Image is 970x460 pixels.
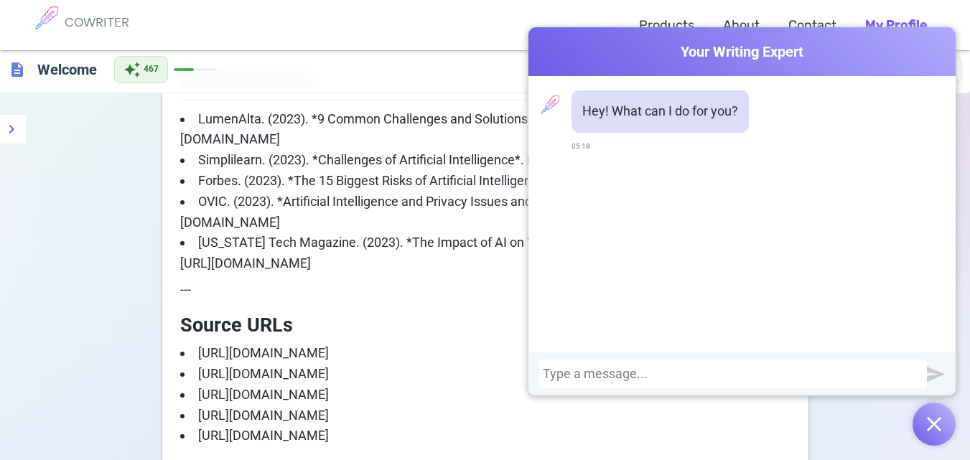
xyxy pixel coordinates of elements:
[198,387,329,402] span: [URL][DOMAIN_NAME]
[180,282,191,297] span: ---
[180,194,729,230] span: OVIC. (2023). *Artificial Intelligence and Privacy Issues and Challenges*. Retrieved from [URL][D...
[180,111,766,147] span: LumenAlta. (2023). *9 Common Challenges and Solutions in AI Development*. Retrieved from [URL][DO...
[536,90,564,119] img: profile
[927,365,945,383] img: Send
[198,152,745,167] span: Simplilearn. (2023). *Challenges of Artificial Intelligence*. Retrieved from [URL][DOMAIN_NAME]
[65,16,129,29] h6: COWRITER
[723,4,760,47] a: About
[180,235,762,271] span: [US_STATE] Tech Magazine. (2023). *The Impact of AI on Workforces and Society*. Retrieved from [U...
[198,366,329,381] span: [URL][DOMAIN_NAME]
[528,42,956,62] span: Your Writing Expert
[144,62,159,77] span: 467
[180,314,293,337] span: Source URLs
[572,136,590,157] span: 05:18
[198,345,329,360] span: [URL][DOMAIN_NAME]
[198,173,775,188] span: Forbes. (2023). *The 15 Biggest Risks of Artificial Intelligence*. Retrieved from [URL][DOMAIN_NAME]
[123,61,141,78] span: auto_awesome
[788,4,836,47] a: Contact
[927,417,941,431] img: Open chat
[198,408,329,423] span: [URL][DOMAIN_NAME]
[865,17,927,33] b: My Profile
[9,61,26,78] span: description
[639,4,694,47] a: Products
[865,4,927,47] a: My Profile
[198,428,329,443] span: [URL][DOMAIN_NAME]
[582,101,738,122] p: Hey! What can I do for you?
[32,55,103,84] h6: Click to edit title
